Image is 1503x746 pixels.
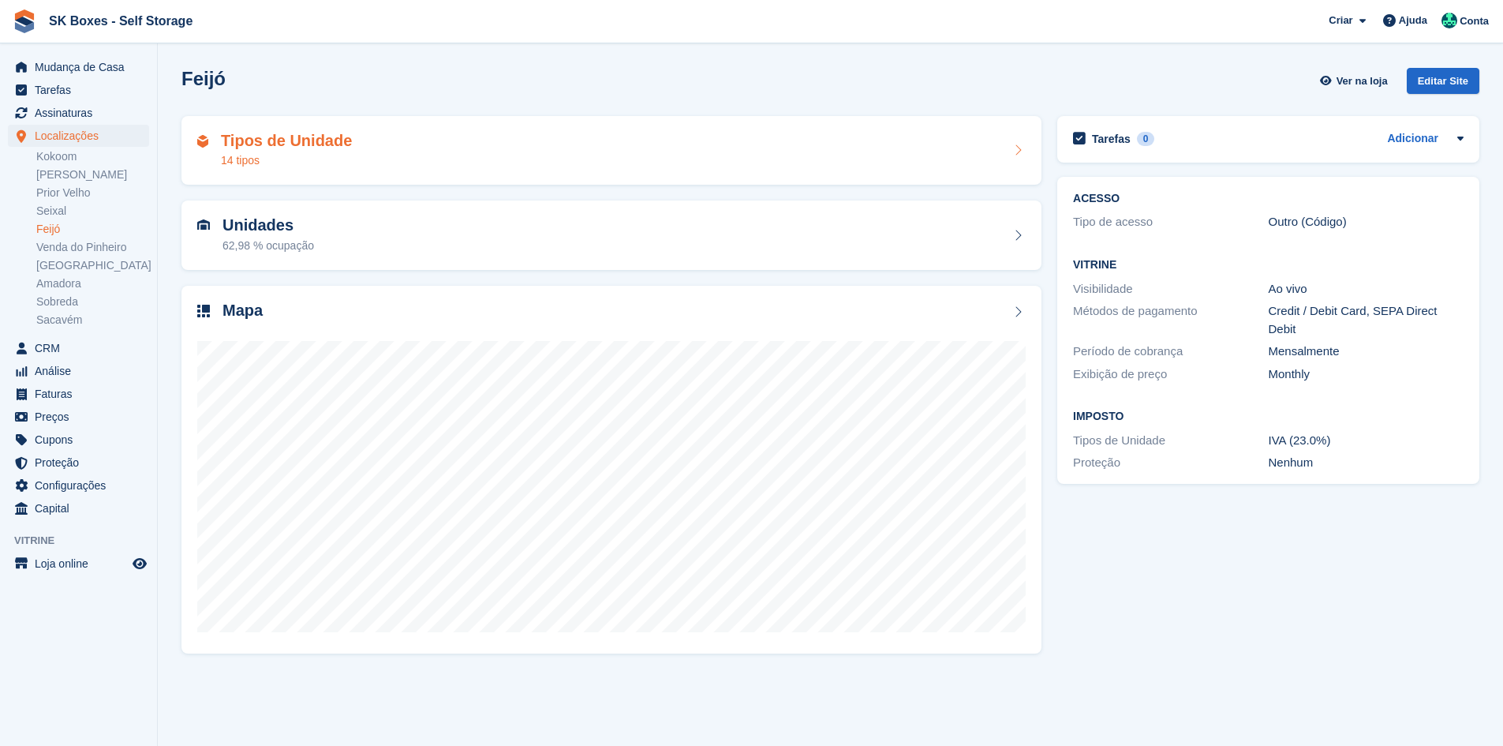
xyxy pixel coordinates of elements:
[1318,68,1393,94] a: Ver na loja
[130,554,149,573] a: Loja de pré-visualização
[36,313,149,328] a: Sacavém
[8,452,149,474] a: menu
[1073,302,1268,338] div: Métodos de pagamento
[1269,213,1464,231] div: Outro (Código)
[1073,193,1464,205] h2: ACESSO
[8,553,149,575] a: menu
[8,497,149,519] a: menu
[35,553,129,575] span: Loja online
[36,258,149,273] a: [GEOGRAPHIC_DATA]
[1460,13,1489,29] span: Conta
[1092,132,1131,146] h2: Tarefas
[181,286,1041,654] a: Mapa
[8,406,149,428] a: menu
[35,337,129,359] span: CRM
[8,125,149,147] a: menu
[35,406,129,428] span: Preços
[197,219,210,231] img: unit-icn-7be61d7bf1b0ce9d3e12c5938cc71ed9869f7b940bace4675aadf7bd6d80202e.svg
[197,305,210,317] img: map-icn-33ee37083ee616e46c38cad1a60f524a97daa1e2b2c8c0bc3eb3415660979fc1.svg
[181,201,1041,270] a: Unidades 62,98 % ocupação
[1269,366,1464,384] div: Monthly
[43,8,199,34] a: SK Boxes - Self Storage
[36,149,149,164] a: Kokoom
[36,294,149,309] a: Sobreda
[8,360,149,382] a: menu
[35,360,129,382] span: Análise
[36,240,149,255] a: Venda do Pinheiro
[35,102,129,124] span: Assinaturas
[8,79,149,101] a: menu
[181,68,226,89] h2: Feijó
[1407,68,1479,100] a: Editar Site
[222,302,263,320] h2: Mapa
[1073,259,1464,272] h2: Vitrine
[35,383,129,405] span: Faturas
[1137,132,1155,146] div: 0
[1269,432,1464,450] div: IVA (23.0%)
[222,238,314,254] div: 62,98 % ocupação
[35,474,129,497] span: Configurações
[1329,13,1352,28] span: Criar
[1073,343,1268,361] div: Período de cobrança
[35,56,129,78] span: Mudança de Casa
[181,116,1041,186] a: Tipos de Unidade 14 tipos
[36,167,149,182] a: [PERSON_NAME]
[35,125,129,147] span: Localizações
[35,429,129,451] span: Cupons
[1073,432,1268,450] div: Tipos de Unidade
[221,152,352,169] div: 14 tipos
[1269,454,1464,472] div: Nenhum
[8,337,149,359] a: menu
[8,429,149,451] a: menu
[222,216,314,234] h2: Unidades
[1073,366,1268,384] div: Exibição de preço
[14,533,157,549] span: Vitrine
[35,497,129,519] span: Capital
[8,383,149,405] a: menu
[221,132,352,150] h2: Tipos de Unidade
[197,135,208,148] img: unit-type-icn-2b2737a686de81e16bb02015468b77c625bbabd49415b5ef34ead5e3b44a266d.svg
[1337,73,1388,89] span: Ver na loja
[1387,130,1438,148] a: Adicionar
[8,56,149,78] a: menu
[36,186,149,201] a: Prior Velho
[1073,410,1464,423] h2: Imposto
[1269,343,1464,361] div: Mensalmente
[8,102,149,124] a: menu
[1407,68,1479,94] div: Editar Site
[1269,302,1464,338] div: Credit / Debit Card, SEPA Direct Debit
[35,79,129,101] span: Tarefas
[36,204,149,219] a: Seixal
[13,9,36,33] img: stora-icon-8386f47178a22dfd0bd8f6a31ec36ba5ce8667c1dd55bd0f319d3a0aa187defe.svg
[1073,280,1268,298] div: Visibilidade
[36,276,149,291] a: Amadora
[35,452,129,474] span: Proteção
[1073,213,1268,231] div: Tipo de acesso
[8,474,149,497] a: menu
[1399,13,1427,28] span: Ajuda
[1441,13,1457,28] img: SK Boxes - Comercial
[1073,454,1268,472] div: Proteção
[1269,280,1464,298] div: Ao vivo
[36,222,149,237] a: Feijó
